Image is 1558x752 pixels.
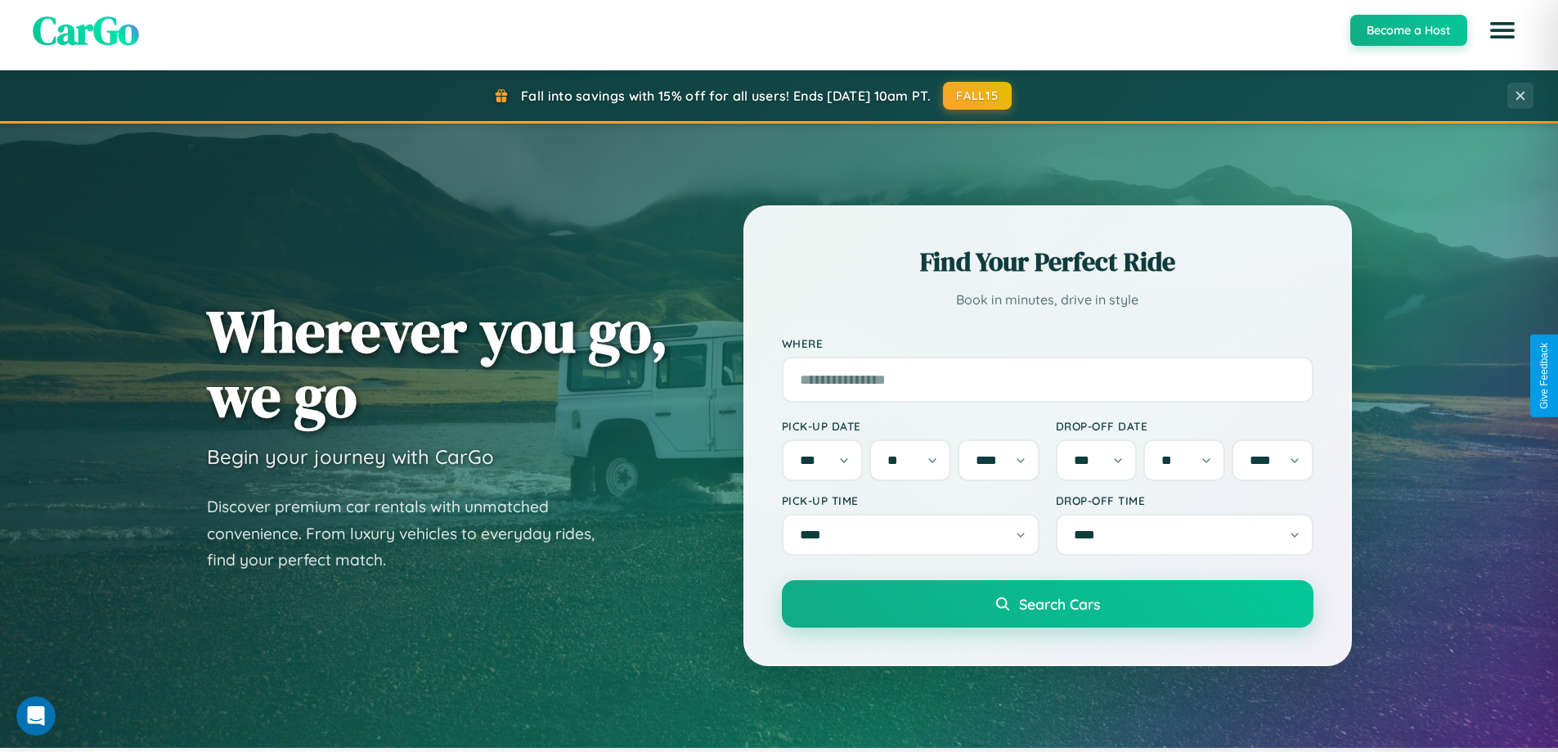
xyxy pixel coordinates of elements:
label: Where [782,336,1313,350]
p: Book in minutes, drive in style [782,288,1313,312]
h2: Find Your Perfect Ride [782,244,1313,280]
p: Discover premium car rentals with unmatched convenience. From luxury vehicles to everyday rides, ... [207,493,616,574]
label: Pick-up Date [782,419,1039,433]
span: Search Cars [1019,595,1100,613]
h3: Begin your journey with CarGo [207,444,494,469]
div: Give Feedback [1538,343,1550,409]
span: Fall into savings with 15% off for all users! Ends [DATE] 10am PT. [521,88,931,104]
button: Search Cars [782,580,1313,628]
iframe: Intercom live chat [16,696,56,736]
button: FALL15 [943,82,1012,110]
span: CarGo [33,3,139,57]
label: Pick-up Time [782,493,1039,507]
button: Open menu [1479,7,1525,53]
label: Drop-off Time [1056,493,1313,507]
button: Become a Host [1350,15,1467,46]
label: Drop-off Date [1056,419,1313,433]
h1: Wherever you go, we go [207,299,668,428]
